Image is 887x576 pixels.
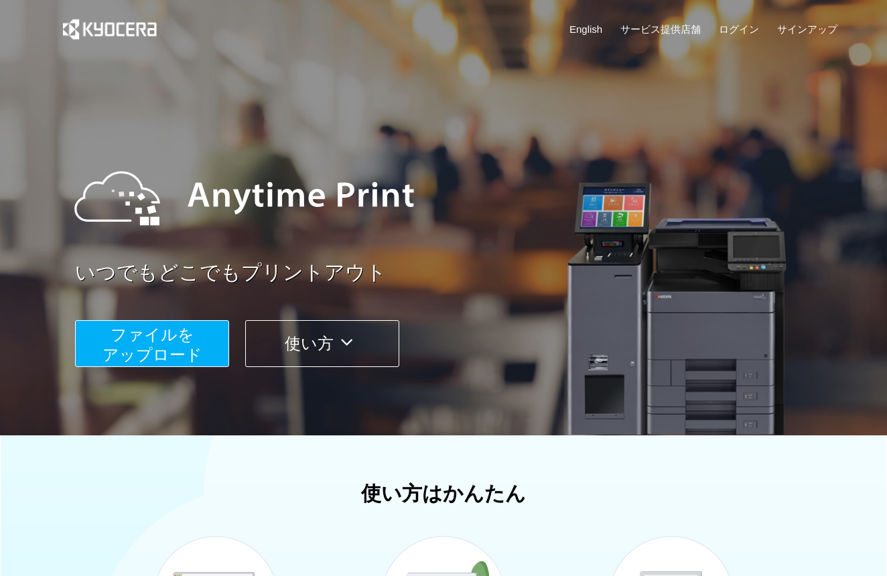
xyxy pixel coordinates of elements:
[719,22,759,36] a: ログイン
[777,22,837,36] a: サインアップ
[103,326,202,364] span: ファイルを ​​アップロード
[75,259,845,287] a: いつでもどこでもプリントアウト
[620,22,701,36] a: サービス提供店舗
[245,320,399,367] button: 使い方
[75,320,229,367] button: ファイルを​​アップロード
[569,22,602,36] a: English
